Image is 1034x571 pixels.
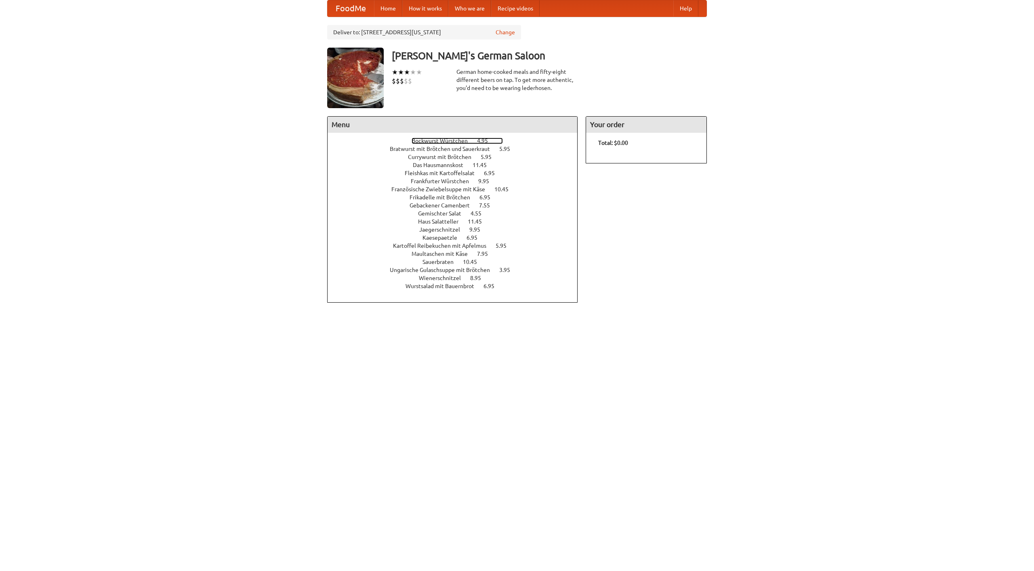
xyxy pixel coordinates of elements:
[481,154,500,160] span: 5.95
[412,138,476,144] span: Bockwurst Würstchen
[392,77,396,86] li: $
[467,234,485,241] span: 6.95
[391,186,523,192] a: Französische Zwiebelsuppe mit Käse 10.45
[448,0,491,17] a: Who we are
[411,178,504,184] a: Frankfurter Würstchen 9.95
[391,186,493,192] span: Französische Zwiebelsuppe mit Käse
[673,0,698,17] a: Help
[419,226,468,233] span: Jaegerschnitzel
[410,194,478,201] span: Frikadelle mit Brötchen
[483,283,502,289] span: 6.95
[390,267,525,273] a: Ungarische Gulaschsuppe mit Brötchen 3.95
[478,178,497,184] span: 9.95
[419,275,496,281] a: Wienerschnitzel 8.95
[422,234,492,241] a: Kaesepaetzle 6.95
[390,146,525,152] a: Bratwurst mit Brötchen und Sauerkraut 5.95
[496,243,515,249] span: 5.95
[422,259,462,265] span: Sauerbraten
[499,267,518,273] span: 3.95
[405,170,510,176] a: Fleishkas mit Kartoffelsalat 6.95
[494,186,517,192] span: 10.45
[410,68,416,77] li: ★
[471,210,490,217] span: 4.55
[586,117,706,133] h4: Your order
[412,251,503,257] a: Maultaschen mit Käse 7.95
[327,48,384,108] img: angular.jpg
[393,243,521,249] a: Kartoffel Reibekuchen mit Apfelmus 5.95
[477,138,496,144] span: 4.95
[484,170,503,176] span: 6.95
[463,259,485,265] span: 10.45
[418,210,469,217] span: Gemischter Salat
[419,275,469,281] span: Wienerschnitzel
[406,283,509,289] a: Wurstsalad mit Bauernbrot 6.95
[408,154,479,160] span: Currywurst mit Brötchen
[422,234,465,241] span: Kaesepaetzle
[392,48,707,64] h3: [PERSON_NAME]'s German Saloon
[479,194,498,201] span: 6.95
[470,275,489,281] span: 8.95
[418,210,496,217] a: Gemischter Salat 4.55
[408,77,412,86] li: $
[412,251,476,257] span: Maultaschen mit Käse
[422,259,492,265] a: Sauerbraten 10.45
[410,202,505,209] a: Gebackener Camenbert 7.55
[412,138,503,144] a: Bockwurst Würstchen 4.95
[468,218,490,225] span: 11.45
[392,68,398,77] li: ★
[418,218,497,225] a: Haus Salatteller 11.45
[499,146,518,152] span: 5.95
[404,77,408,86] li: $
[410,202,478,209] span: Gebackener Camenbert
[479,202,498,209] span: 7.55
[477,251,496,257] span: 7.95
[398,68,404,77] li: ★
[405,170,483,176] span: Fleishkas mit Kartoffelsalat
[390,146,498,152] span: Bratwurst mit Brötchen und Sauerkraut
[404,68,410,77] li: ★
[469,226,488,233] span: 9.95
[496,28,515,36] a: Change
[598,140,628,146] b: Total: $0.00
[408,154,506,160] a: Currywurst mit Brötchen 5.95
[410,194,505,201] a: Frikadelle mit Brötchen 6.95
[328,0,374,17] a: FoodMe
[396,77,400,86] li: $
[491,0,540,17] a: Recipe videos
[390,267,498,273] span: Ungarische Gulaschsuppe mit Brötchen
[393,243,494,249] span: Kartoffel Reibekuchen mit Apfelmus
[413,162,502,168] a: Das Hausmannskost 11.45
[328,117,577,133] h4: Menu
[402,0,448,17] a: How it works
[327,25,521,40] div: Deliver to: [STREET_ADDRESS][US_STATE]
[473,162,495,168] span: 11.45
[418,218,467,225] span: Haus Salatteller
[413,162,471,168] span: Das Hausmannskost
[419,226,495,233] a: Jaegerschnitzel 9.95
[416,68,422,77] li: ★
[456,68,578,92] div: German home-cooked meals and fifty-eight different beers on tap. To get more authentic, you'd nee...
[406,283,482,289] span: Wurstsalad mit Bauernbrot
[374,0,402,17] a: Home
[411,178,477,184] span: Frankfurter Würstchen
[400,77,404,86] li: $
